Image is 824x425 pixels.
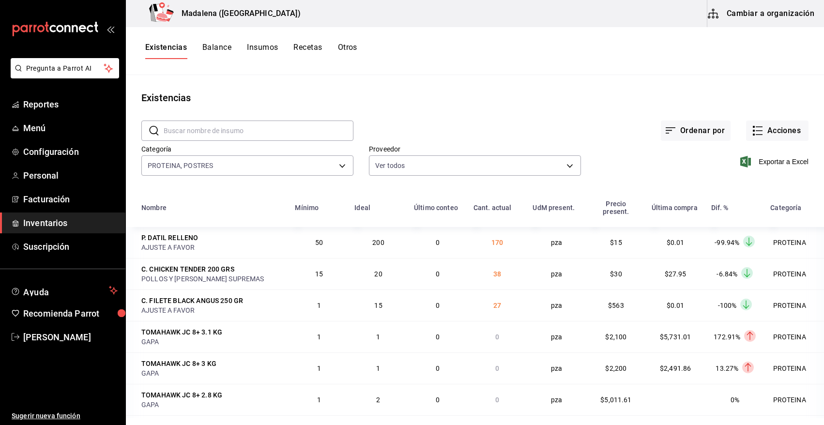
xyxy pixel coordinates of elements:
[141,243,283,252] div: AJUSTE A FAVOR
[145,43,357,59] div: navigation tabs
[376,333,380,341] span: 1
[600,396,631,404] span: $5,011.61
[164,121,353,140] input: Buscar nombre de insumo
[369,146,581,152] label: Proveedor
[141,337,283,347] div: GAPA
[764,384,824,415] td: PROTEINA
[317,396,321,404] span: 1
[372,239,384,246] span: 200
[23,121,118,135] span: Menú
[26,63,104,74] span: Pregunta a Parrot AI
[660,333,691,341] span: $5,731.01
[495,364,499,372] span: 0
[493,302,501,309] span: 27
[23,216,118,229] span: Inventarios
[247,43,278,59] button: Insumos
[23,307,118,320] span: Recomienda Parrot
[141,146,353,152] label: Categoría
[473,204,512,212] div: Cant. actual
[527,321,586,352] td: pza
[338,43,357,59] button: Otros
[652,204,698,212] div: Última compra
[533,204,575,212] div: UdM present.
[23,193,118,206] span: Facturación
[770,204,801,212] div: Categoría
[374,302,382,309] span: 15
[605,364,626,372] span: $2,200
[436,396,440,404] span: 0
[660,364,691,372] span: $2,491.86
[23,169,118,182] span: Personal
[667,239,685,246] span: $0.01
[495,333,499,341] span: 0
[764,258,824,289] td: PROTEINA
[317,302,321,309] span: 1
[764,352,824,384] td: PROTEINA
[491,239,503,246] span: 170
[592,200,640,215] div: Precio present.
[375,161,405,170] span: Ver todos
[414,204,458,212] div: Último conteo
[376,396,380,404] span: 2
[354,204,370,212] div: Ideal
[374,270,382,278] span: 20
[731,396,739,404] span: 0%
[742,156,809,167] button: Exportar a Excel
[317,333,321,341] span: 1
[141,400,283,410] div: GAPA
[717,270,737,278] span: -6.84%
[141,390,222,400] div: TOMAHAWK JC 8+ 2.8 KG
[436,302,440,309] span: 0
[141,359,216,368] div: TOMAHAWK JC 8+ 3 KG
[148,161,213,170] span: PROTEINA, POSTRES
[764,227,824,258] td: PROTEINA
[202,43,231,59] button: Balance
[315,270,323,278] span: 15
[107,25,114,33] button: open_drawer_menu
[527,384,586,415] td: pza
[376,364,380,372] span: 1
[605,333,626,341] span: $2,100
[764,289,824,321] td: PROTEINA
[23,285,105,296] span: Ayuda
[23,98,118,111] span: Reportes
[610,239,622,246] span: $15
[141,296,243,305] div: C. FILETE BLACK ANGUS 250 GR
[295,204,319,212] div: Mínimo
[317,364,321,372] span: 1
[764,321,824,352] td: PROTEINA
[11,58,119,78] button: Pregunta a Parrot AI
[527,352,586,384] td: pza
[715,239,739,246] span: -99.94%
[23,331,118,344] span: [PERSON_NAME]
[141,274,283,284] div: POLLOS Y [PERSON_NAME] SUPREMAS
[495,396,499,404] span: 0
[141,204,167,212] div: Nombre
[145,43,187,59] button: Existencias
[315,239,323,246] span: 50
[23,240,118,253] span: Suscripción
[141,305,283,315] div: AJUSTE A FAVOR
[7,70,119,80] a: Pregunta a Parrot AI
[141,368,283,378] div: GAPA
[711,204,729,212] div: Dif. %
[12,411,118,421] span: Sugerir nueva función
[718,302,737,309] span: -100%
[493,270,501,278] span: 38
[436,333,440,341] span: 0
[141,233,198,243] div: P. DATIL RELLENO
[746,121,809,141] button: Acciones
[527,258,586,289] td: pza
[436,239,440,246] span: 0
[436,270,440,278] span: 0
[667,302,685,309] span: $0.01
[716,364,738,372] span: 13.27%
[23,145,118,158] span: Configuración
[527,227,586,258] td: pza
[665,270,687,278] span: $27.95
[141,327,222,337] div: TOMAHAWK JC 8+ 3.1 KG
[527,289,586,321] td: pza
[714,333,740,341] span: 172.91%
[141,264,234,274] div: C. CHICKEN TENDER 200 GRS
